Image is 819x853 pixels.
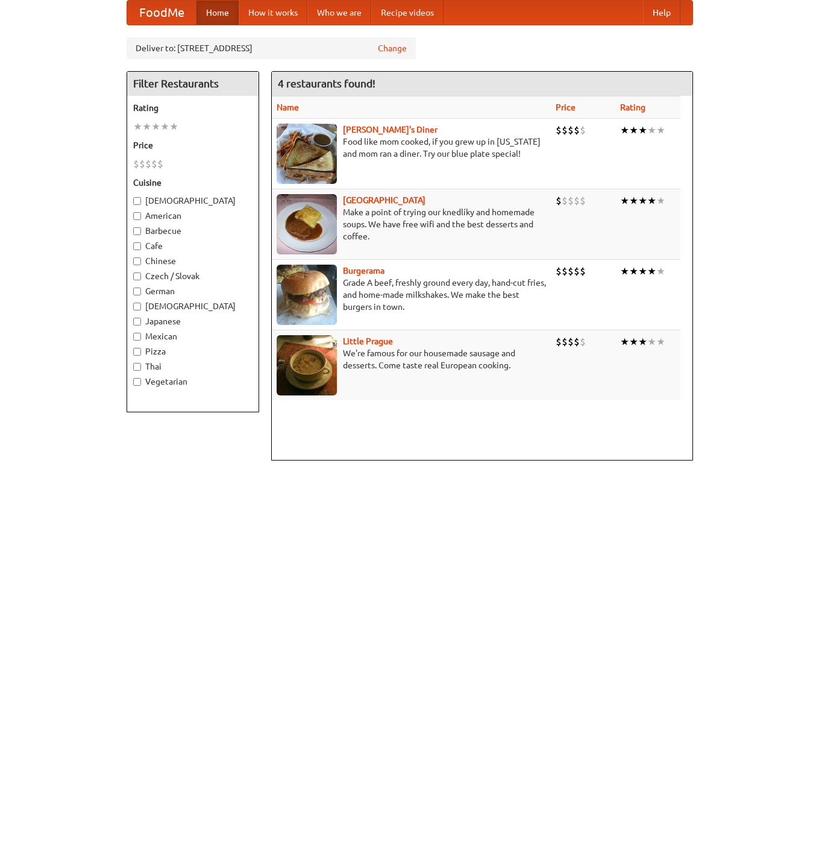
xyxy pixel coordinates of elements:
[133,330,253,342] label: Mexican
[277,136,547,160] p: Food like mom cooked, if you grew up in [US_STATE] and mom ran a diner. Try our blue plate special!
[568,124,574,137] li: $
[277,124,337,184] img: sallys.jpg
[620,102,645,112] a: Rating
[638,194,647,207] li: ★
[629,335,638,348] li: ★
[629,124,638,137] li: ★
[133,376,253,388] label: Vegetarian
[133,363,141,371] input: Thai
[133,195,253,207] label: [DEMOGRAPHIC_DATA]
[127,37,416,59] div: Deliver to: [STREET_ADDRESS]
[133,360,253,373] label: Thai
[343,266,384,275] a: Burgerama
[556,194,562,207] li: $
[133,270,253,282] label: Czech / Slovak
[133,157,139,171] li: $
[277,102,299,112] a: Name
[196,1,239,25] a: Home
[343,195,425,205] a: [GEOGRAPHIC_DATA]
[629,194,638,207] li: ★
[277,335,337,395] img: littleprague.jpg
[656,124,665,137] li: ★
[133,348,141,356] input: Pizza
[343,125,438,134] a: [PERSON_NAME]'s Diner
[277,194,337,254] img: czechpoint.jpg
[307,1,371,25] a: Who we are
[127,72,259,96] h4: Filter Restaurants
[133,318,141,326] input: Japanese
[133,333,141,341] input: Mexican
[620,194,629,207] li: ★
[278,78,375,89] ng-pluralize: 4 restaurants found!
[556,335,562,348] li: $
[133,197,141,205] input: [DEMOGRAPHIC_DATA]
[371,1,444,25] a: Recipe videos
[133,378,141,386] input: Vegetarian
[133,120,142,133] li: ★
[556,265,562,278] li: $
[133,102,253,114] h5: Rating
[620,124,629,137] li: ★
[133,225,253,237] label: Barbecue
[568,194,574,207] li: $
[638,335,647,348] li: ★
[133,315,253,327] label: Japanese
[133,300,253,312] label: [DEMOGRAPHIC_DATA]
[574,194,580,207] li: $
[556,102,576,112] a: Price
[145,157,151,171] li: $
[562,194,568,207] li: $
[647,194,656,207] li: ★
[133,288,141,295] input: German
[133,345,253,357] label: Pizza
[562,265,568,278] li: $
[562,124,568,137] li: $
[133,139,253,151] h5: Price
[133,212,141,220] input: American
[133,210,253,222] label: American
[647,124,656,137] li: ★
[151,120,160,133] li: ★
[568,335,574,348] li: $
[574,124,580,137] li: $
[127,1,196,25] a: FoodMe
[133,242,141,250] input: Cafe
[580,124,586,137] li: $
[133,227,141,235] input: Barbecue
[133,303,141,310] input: [DEMOGRAPHIC_DATA]
[656,335,665,348] li: ★
[160,120,169,133] li: ★
[133,240,253,252] label: Cafe
[656,265,665,278] li: ★
[574,265,580,278] li: $
[142,120,151,133] li: ★
[139,157,145,171] li: $
[574,335,580,348] li: $
[647,265,656,278] li: ★
[157,157,163,171] li: $
[151,157,157,171] li: $
[620,265,629,278] li: ★
[133,255,253,267] label: Chinese
[277,347,547,371] p: We're famous for our housemade sausage and desserts. Come taste real European cooking.
[580,265,586,278] li: $
[562,335,568,348] li: $
[556,124,562,137] li: $
[343,336,393,346] a: Little Prague
[169,120,178,133] li: ★
[568,265,574,278] li: $
[580,335,586,348] li: $
[133,177,253,189] h5: Cuisine
[133,285,253,297] label: German
[656,194,665,207] li: ★
[378,42,407,54] a: Change
[643,1,680,25] a: Help
[620,335,629,348] li: ★
[638,265,647,278] li: ★
[580,194,586,207] li: $
[277,265,337,325] img: burgerama.jpg
[239,1,307,25] a: How it works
